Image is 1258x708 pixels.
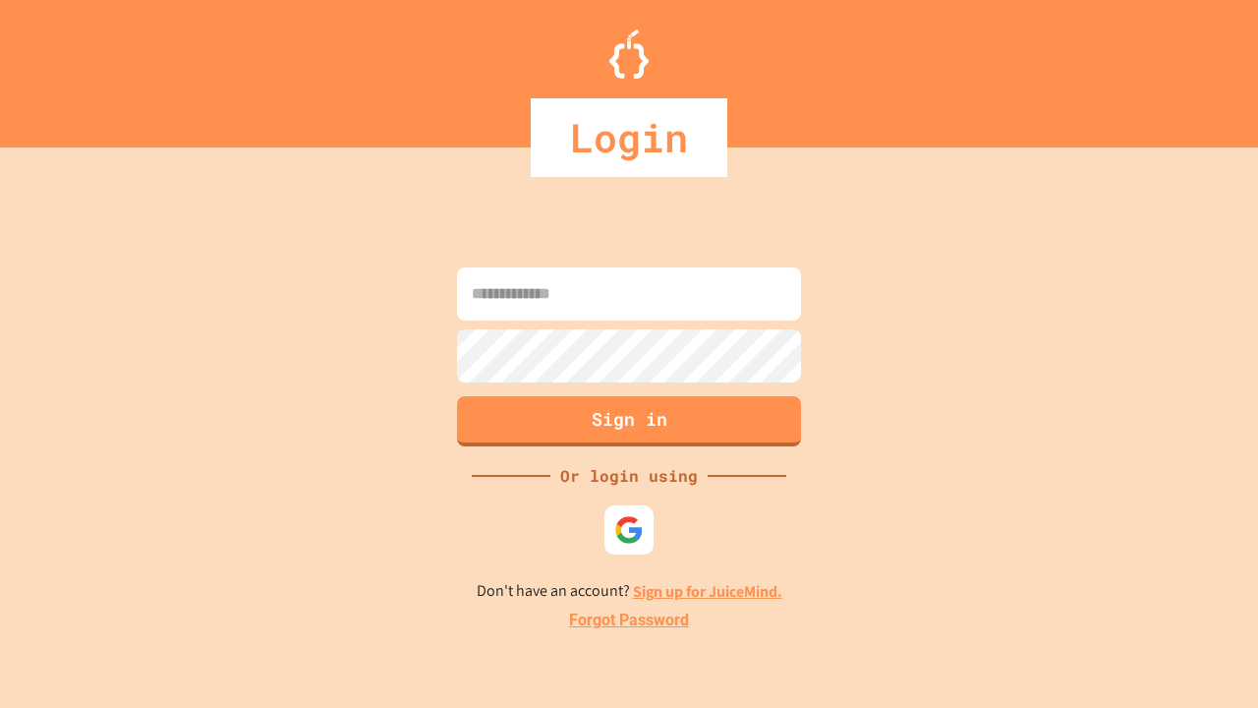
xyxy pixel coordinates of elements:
[1095,544,1238,627] iframe: chat widget
[1175,629,1238,688] iframe: chat widget
[614,515,644,545] img: google-icon.svg
[531,98,727,177] div: Login
[609,29,649,79] img: Logo.svg
[477,579,782,604] p: Don't have an account?
[569,609,689,632] a: Forgot Password
[457,396,801,446] button: Sign in
[633,581,782,602] a: Sign up for JuiceMind.
[550,464,708,488] div: Or login using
